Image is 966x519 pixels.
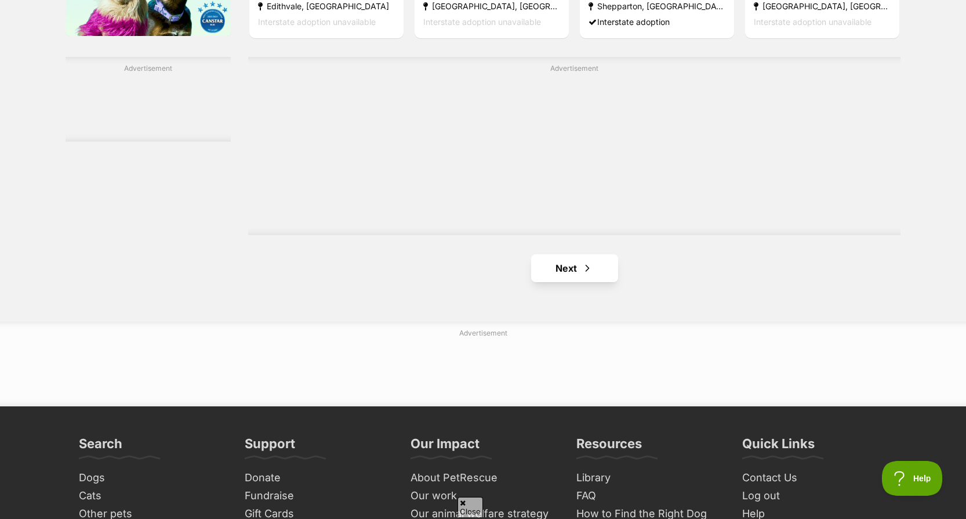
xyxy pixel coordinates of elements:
a: Donate [240,469,394,487]
a: Fundraise [240,487,394,505]
a: Our work [406,487,560,505]
a: Contact Us [738,469,892,487]
a: FAQ [572,487,726,505]
h3: Search [79,435,122,459]
nav: Pagination [248,254,900,282]
div: Advertisement [248,57,900,235]
span: Close [457,497,483,517]
a: Library [572,469,726,487]
span: Interstate adoption unavailable [754,17,871,27]
h3: Resources [576,435,642,459]
a: Next page [531,254,618,282]
h3: Our Impact [411,435,480,459]
h3: Support [245,435,295,459]
a: About PetRescue [406,469,560,487]
iframe: Advertisement [293,78,856,224]
a: Dogs [74,469,228,487]
span: Interstate adoption unavailable [258,17,376,27]
a: Log out [738,487,892,505]
div: Interstate adoption [589,14,725,30]
iframe: Help Scout Beacon - Open [882,461,943,496]
div: Advertisement [66,57,231,142]
h3: Quick Links [742,435,815,459]
a: Cats [74,487,228,505]
span: Interstate adoption unavailable [423,17,541,27]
